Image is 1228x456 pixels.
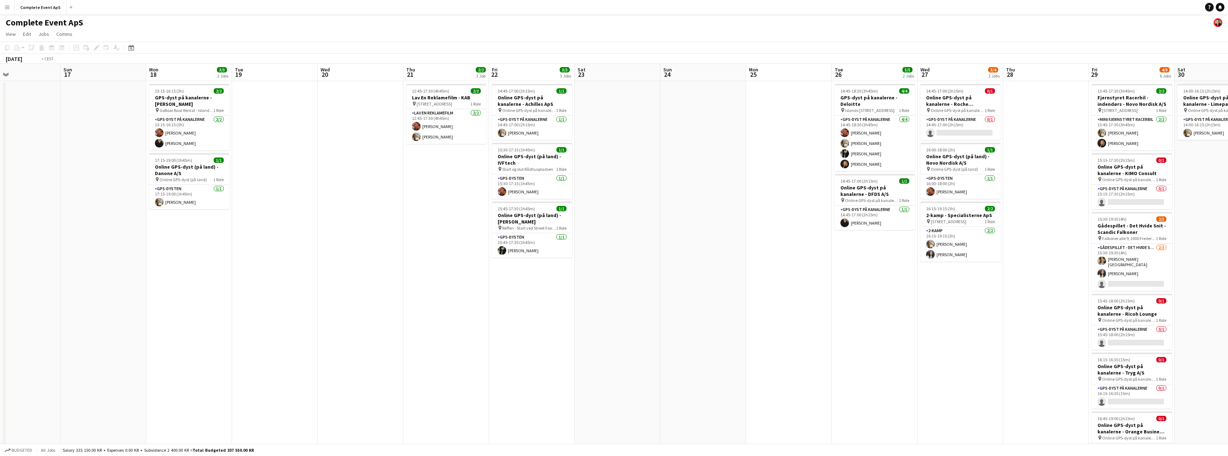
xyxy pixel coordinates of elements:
span: Comms [56,31,72,37]
a: Comms [53,29,75,39]
span: Jobs [38,31,49,37]
span: Edit [23,31,31,37]
span: Total Budgeted 337 550.00 KR [193,447,254,453]
span: Budgeted [11,448,32,453]
span: All jobs [39,447,57,453]
button: Budgeted [4,446,33,454]
div: [DATE] [6,55,22,62]
button: Complete Event ApS [15,0,67,14]
app-user-avatar: Christian Brøckner [1214,18,1222,27]
div: Salary 335 150.00 KR + Expenses 0.00 KR + Subsistence 2 400.00 KR = [63,447,254,453]
span: View [6,31,16,37]
a: Edit [20,29,34,39]
h1: Complete Event ApS [6,17,83,28]
a: Jobs [35,29,52,39]
a: View [3,29,19,39]
div: CEST [44,56,54,61]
